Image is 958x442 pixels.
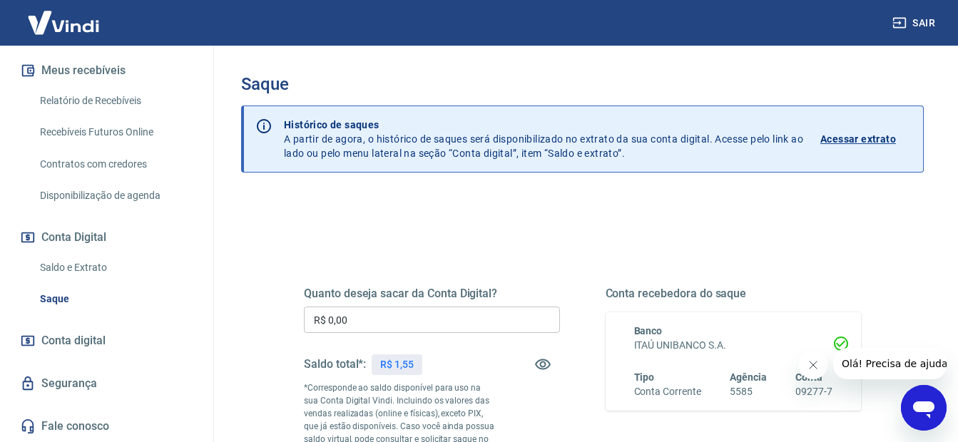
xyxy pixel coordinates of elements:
[34,284,196,314] a: Saque
[284,118,803,132] p: Histórico de saques
[41,331,106,351] span: Conta digital
[820,118,912,160] a: Acessar extrato
[799,351,827,379] iframe: Fechar mensagem
[795,371,822,383] span: Conta
[34,150,196,179] a: Contratos com credores
[820,132,896,146] p: Acessar extrato
[634,384,701,399] h6: Conta Corrente
[284,118,803,160] p: A partir de agora, o histórico de saques será disponibilizado no extrato da sua conta digital. Ac...
[34,253,196,282] a: Saldo e Extrato
[17,222,196,253] button: Conta Digital
[634,371,655,383] span: Tipo
[17,55,196,86] button: Meus recebíveis
[304,287,560,301] h5: Quanto deseja sacar da Conta Digital?
[901,385,947,431] iframe: Botão para abrir a janela de mensagens
[34,118,196,147] a: Recebíveis Futuros Online
[634,338,833,353] h6: ITAÚ UNIBANCO S.A.
[634,325,663,336] span: Banco
[17,411,196,442] a: Fale conosco
[833,348,947,379] iframe: Mensagem da empresa
[606,287,862,301] h5: Conta recebedora do saque
[17,1,110,44] img: Vindi
[17,368,196,399] a: Segurança
[34,86,196,115] a: Relatório de Recebíveis
[304,357,366,371] h5: Saldo total*:
[795,384,832,399] h6: 09277-7
[17,325,196,356] a: Conta digital
[34,181,196,210] a: Disponibilização de agenda
[380,357,414,372] p: R$ 1,55
[730,371,767,383] span: Agência
[890,10,941,36] button: Sair
[730,384,767,399] h6: 5585
[9,10,120,21] span: Olá! Precisa de ajuda?
[241,74,924,94] h3: Saque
